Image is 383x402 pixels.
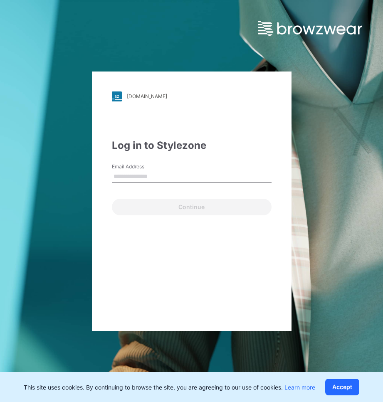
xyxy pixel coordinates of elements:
[325,379,359,395] button: Accept
[112,163,170,170] label: Email Address
[258,21,362,36] img: browzwear-logo.e42bd6dac1945053ebaf764b6aa21510.svg
[112,91,122,101] img: stylezone-logo.562084cfcfab977791bfbf7441f1a819.svg
[112,138,272,153] div: Log in to Stylezone
[112,91,272,101] a: [DOMAIN_NAME]
[127,93,167,99] div: [DOMAIN_NAME]
[24,383,315,392] p: This site uses cookies. By continuing to browse the site, you are agreeing to our use of cookies.
[284,384,315,391] a: Learn more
